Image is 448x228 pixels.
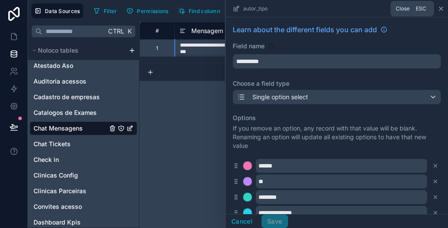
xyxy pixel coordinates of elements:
[34,140,71,148] span: Chat Tickets
[30,200,137,214] div: Convites acesso
[34,218,81,227] span: Dashboard Kpis
[28,41,139,228] div: scrollable content
[123,4,171,17] button: Permissions
[30,121,137,135] div: Chat Mensagens
[90,4,120,17] button: Filter
[396,5,410,12] span: Close
[31,3,83,18] button: Data Sources
[30,137,137,151] div: Chat Tickets
[156,45,158,52] div: 1
[233,42,265,50] label: Field name
[233,114,441,122] label: Options
[34,187,86,195] span: Clinicas Parceiras
[34,77,86,86] span: Auditoria acessos
[233,79,441,88] label: Choose a field type
[137,8,168,14] span: Permissions
[104,8,117,14] span: Filter
[189,8,220,14] span: Find column
[30,90,137,104] div: Cadastro de empresas
[233,124,441,150] p: If you remove an option, any record with that value will be blank. Renaming an option will update...
[34,93,100,101] span: Cadastro de empresas
[30,59,137,73] div: Atestado Aso
[233,24,387,35] a: Learn about the different fields you can add
[30,74,137,88] div: Auditoria acessos
[30,184,137,198] div: Clinicas Parceiras
[233,24,377,35] span: Learn about the different fields you can add
[146,27,168,34] div: #
[233,90,441,104] button: Single option select
[34,155,59,164] span: Check in
[34,171,78,180] span: Clinicas Config
[107,26,125,37] span: Ctrl
[45,8,80,14] span: Data Sources
[191,27,223,35] span: Mensagem
[30,44,125,57] button: Noloco tables
[34,108,97,117] span: Catalogos de Exames
[30,106,137,120] div: Catalogos de Exames
[30,168,137,182] div: Clinicas Config
[175,4,223,17] button: Find column
[123,4,175,17] a: Permissions
[34,124,83,133] span: Chat Mensagens
[34,61,73,70] span: Atestado Aso
[38,46,78,55] span: Noloco tables
[252,93,308,101] span: Single option select
[30,153,137,167] div: Check in
[34,202,82,211] span: Convites acesso
[126,28,132,34] span: K
[414,5,428,12] span: Esc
